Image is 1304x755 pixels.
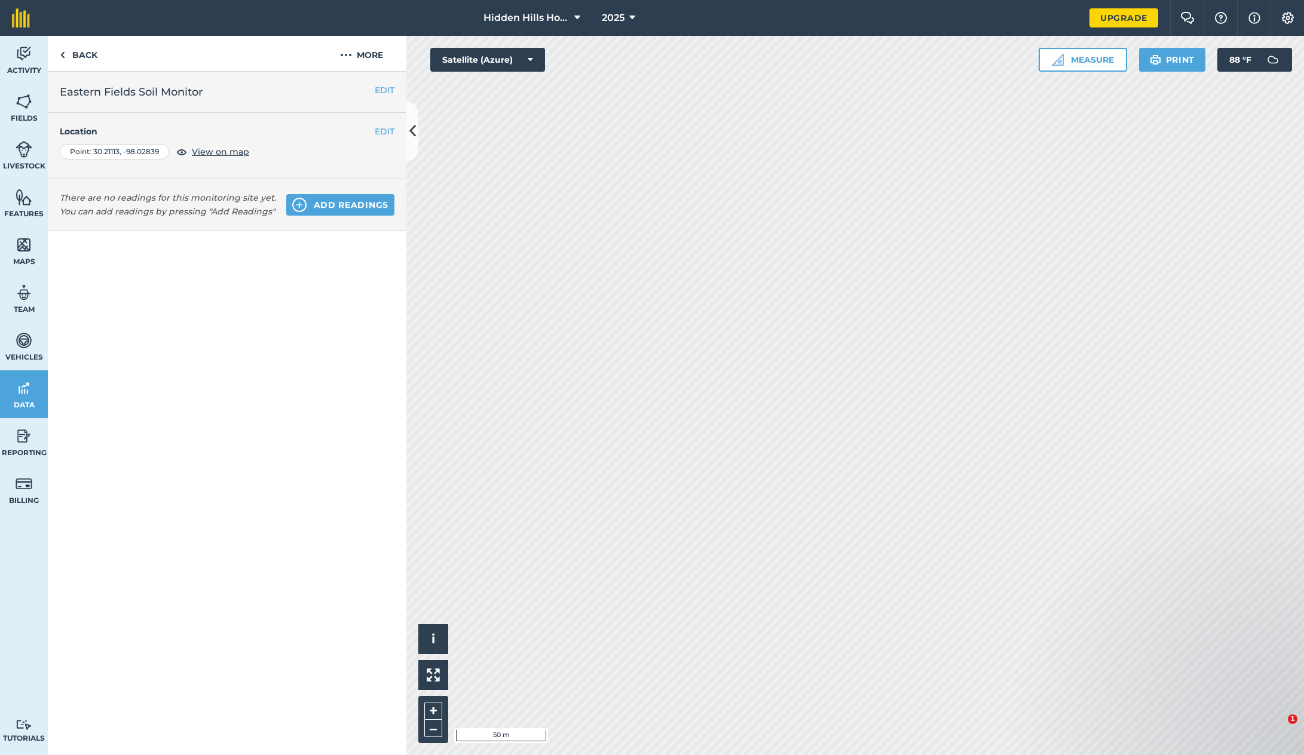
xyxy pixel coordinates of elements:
img: svg+xml;base64,PD94bWwgdmVyc2lvbj0iMS4wIiBlbmNvZGluZz0idXRmLTgiPz4KPCEtLSBHZW5lcmF0b3I6IEFkb2JlIE... [16,332,32,349]
span: 1 [1288,714,1297,724]
h4: Location [60,125,394,138]
div: Point : 30.21113 , -98.02839 [60,144,169,159]
img: svg+xml;base64,PHN2ZyB4bWxucz0iaHR0cDovL3d3dy53My5vcmcvMjAwMC9zdmciIHdpZHRoPSIxOSIgaGVpZ2h0PSIyNC... [1150,53,1161,67]
img: svg+xml;base64,PHN2ZyB4bWxucz0iaHR0cDovL3d3dy53My5vcmcvMjAwMC9zdmciIHdpZHRoPSI1NiIgaGVpZ2h0PSI2MC... [16,93,32,111]
button: EDIT [375,84,394,97]
button: Measure [1039,48,1127,72]
button: Print [1139,48,1206,72]
img: svg+xml;base64,PD94bWwgdmVyc2lvbj0iMS4wIiBlbmNvZGluZz0idXRmLTgiPz4KPCEtLSBHZW5lcmF0b3I6IEFkb2JlIE... [16,427,32,445]
img: svg+xml;base64,PD94bWwgdmVyc2lvbj0iMS4wIiBlbmNvZGluZz0idXRmLTgiPz4KPCEtLSBHZW5lcmF0b3I6IEFkb2JlIE... [16,719,32,731]
img: Two speech bubbles overlapping with the left bubble in the forefront [1180,12,1195,24]
img: svg+xml;base64,PHN2ZyB4bWxucz0iaHR0cDovL3d3dy53My5vcmcvMjAwMC9zdmciIHdpZHRoPSI1NiIgaGVpZ2h0PSI2MC... [16,188,32,206]
img: svg+xml;base64,PD94bWwgdmVyc2lvbj0iMS4wIiBlbmNvZGluZz0idXRmLTgiPz4KPCEtLSBHZW5lcmF0b3I6IEFkb2JlIE... [16,379,32,397]
img: svg+xml;base64,PHN2ZyB4bWxucz0iaHR0cDovL3d3dy53My5vcmcvMjAwMC9zdmciIHdpZHRoPSIxOCIgaGVpZ2h0PSIyNC... [176,145,187,159]
img: A cog icon [1281,12,1295,24]
img: svg+xml;base64,PD94bWwgdmVyc2lvbj0iMS4wIiBlbmNvZGluZz0idXRmLTgiPz4KPCEtLSBHZW5lcmF0b3I6IEFkb2JlIE... [16,140,32,158]
img: svg+xml;base64,PHN2ZyB4bWxucz0iaHR0cDovL3d3dy53My5vcmcvMjAwMC9zdmciIHdpZHRoPSI1NiIgaGVpZ2h0PSI2MC... [16,236,32,254]
img: Four arrows, one pointing top left, one top right, one bottom right and the last bottom left [427,668,440,682]
span: 2025 [602,11,625,25]
img: Ruler icon [1052,54,1064,66]
button: More [317,36,406,71]
h2: Eastern Fields Soil Monitor [60,84,394,100]
img: svg+xml;base64,PD94bWwgdmVyc2lvbj0iMS4wIiBlbmNvZGluZz0idXRmLTgiPz4KPCEtLSBHZW5lcmF0b3I6IEFkb2JlIE... [16,284,32,302]
span: i [431,631,435,646]
button: Add readings [286,194,394,216]
button: + [424,702,442,720]
img: svg+xml;base64,PHN2ZyB4bWxucz0iaHR0cDovL3d3dy53My5vcmcvMjAwMC9zdmciIHdpZHRoPSI5IiBoZWlnaHQ9IjI0Ii... [60,48,65,62]
button: – [424,720,442,737]
img: svg+xml;base64,PHN2ZyB4bWxucz0iaHR0cDovL3d3dy53My5vcmcvMjAwMC9zdmciIHdpZHRoPSIyMCIgaGVpZ2h0PSIyNC... [340,48,352,62]
span: 88 ° F [1229,48,1251,72]
button: EDIT [375,125,394,138]
img: svg+xml;base64,PD94bWwgdmVyc2lvbj0iMS4wIiBlbmNvZGluZz0idXRmLTgiPz4KPCEtLSBHZW5lcmF0b3I6IEFkb2JlIE... [1261,48,1285,72]
span: View on map [192,145,249,158]
img: fieldmargin Logo [12,8,30,27]
a: Back [48,36,109,71]
span: Hidden Hills Honey [483,11,570,25]
iframe: Intercom live chat [1263,714,1292,743]
img: A question mark icon [1214,12,1228,24]
img: svg+xml;base64,PHN2ZyB4bWxucz0iaHR0cDovL3d3dy53My5vcmcvMjAwMC9zdmciIHdpZHRoPSIxNCIgaGVpZ2h0PSIyNC... [292,198,307,212]
button: i [418,624,448,654]
a: Upgrade [1089,8,1158,27]
button: View on map [176,145,249,159]
img: svg+xml;base64,PHN2ZyB4bWxucz0iaHR0cDovL3d3dy53My5vcmcvMjAwMC9zdmciIHdpZHRoPSIxNyIgaGVpZ2h0PSIxNy... [1248,11,1260,25]
em: There are no readings for this monitoring site yet. You can add readings by pressing "Add Readings" [60,192,276,216]
button: Satellite (Azure) [430,48,545,72]
img: svg+xml;base64,PD94bWwgdmVyc2lvbj0iMS4wIiBlbmNvZGluZz0idXRmLTgiPz4KPCEtLSBHZW5lcmF0b3I6IEFkb2JlIE... [16,45,32,63]
button: 88 °F [1217,48,1292,72]
img: svg+xml;base64,PD94bWwgdmVyc2lvbj0iMS4wIiBlbmNvZGluZz0idXRmLTgiPz4KPCEtLSBHZW5lcmF0b3I6IEFkb2JlIE... [16,475,32,493]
